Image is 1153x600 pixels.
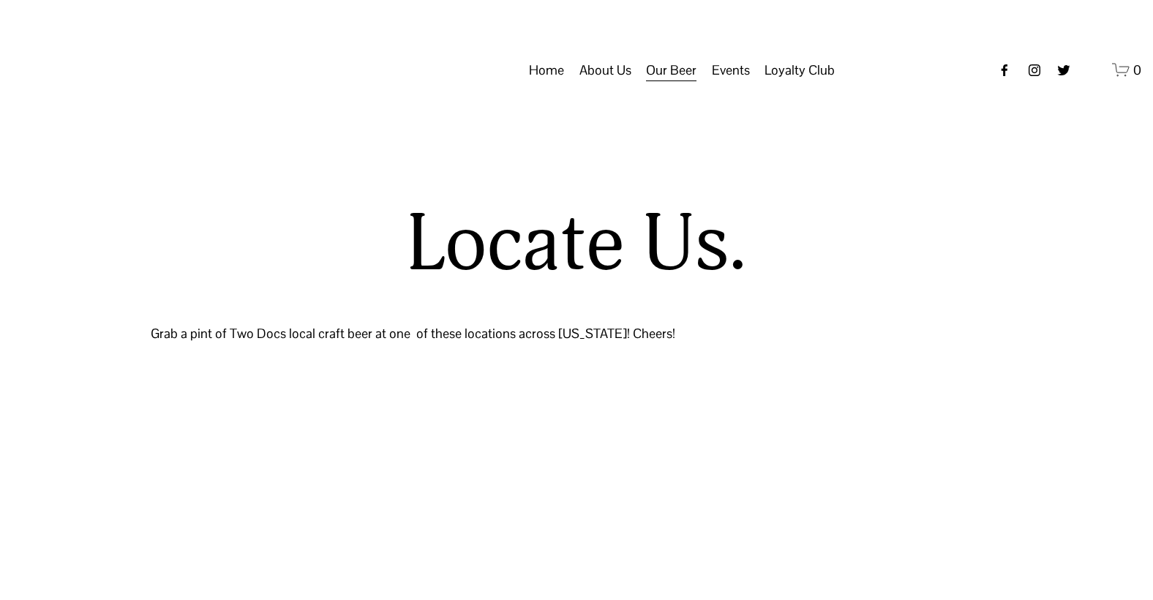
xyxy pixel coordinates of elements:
[765,56,835,84] a: folder dropdown
[529,56,564,84] a: Home
[579,56,631,84] a: folder dropdown
[646,58,696,83] span: Our Beer
[712,58,750,83] span: Events
[1133,61,1141,78] span: 0
[279,201,874,290] h1: Locate Us.
[712,56,750,84] a: folder dropdown
[1027,63,1042,78] a: instagram-unauth
[579,58,631,83] span: About Us
[646,56,696,84] a: folder dropdown
[151,321,1003,346] p: Grab a pint of Two Docs local craft beer at one of these locations across [US_STATE]! Cheers!
[12,26,176,114] img: Two Docs Brewing Co.
[1112,61,1142,79] a: 0 items in cart
[997,63,1012,78] a: Facebook
[1056,63,1071,78] a: twitter-unauth
[765,58,835,83] span: Loyalty Club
